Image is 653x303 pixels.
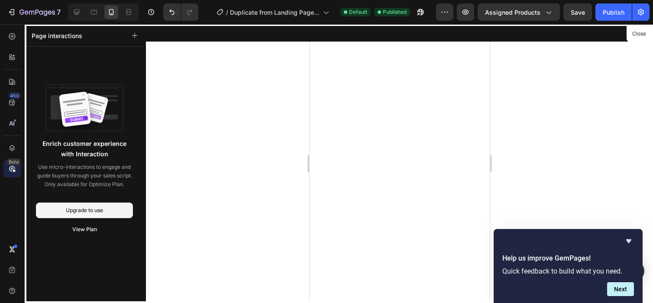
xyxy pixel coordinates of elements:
button: Upgrade to use [36,203,133,218]
button: Close [628,28,650,40]
div: Publish [603,8,624,17]
div: Upgrade to use [66,206,103,214]
button: View Plan [36,222,133,237]
button: Hide survey [624,236,634,246]
span: Published [383,8,407,16]
span: Default [349,8,367,16]
button: Next question [607,282,634,296]
button: Assigned Products [478,3,560,21]
div: Help us improve GemPages! [502,236,634,296]
div: Undo/Redo [163,3,198,21]
p: Enrich customer experience with Interaction [38,139,131,159]
p: Page interactions [32,31,82,40]
span: Assigned Products [485,8,540,17]
p: Only available for Optimize Plan. [36,180,133,189]
h2: Help us improve GemPages! [502,253,634,264]
button: 7 [3,3,65,21]
p: 7 [57,7,61,17]
p: Quick feedback to build what you need. [502,267,634,275]
iframe: Design area [310,24,490,303]
span: Save [571,9,585,16]
p: Use micro-interactions to engage and guide buyers through your sales script. [36,163,133,180]
div: 450 [8,92,21,99]
span: Duplicate from Landing Page - [DATE] 20:57:17 [230,8,320,17]
span: / [226,8,228,17]
button: Save [563,3,592,21]
button: Publish [595,3,632,21]
div: View Plan [72,226,97,233]
div: Beta [6,158,21,165]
